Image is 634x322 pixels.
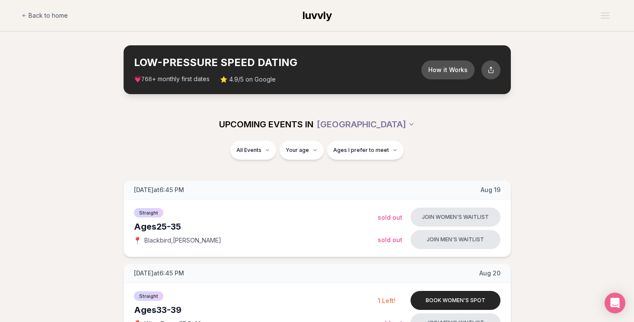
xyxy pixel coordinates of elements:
div: Ages 33-39 [134,304,378,316]
button: How it Works [421,60,475,79]
span: Sold Out [378,236,402,243]
span: 1 Left! [378,297,395,304]
span: Back to home [29,11,68,20]
button: Ages I prefer to meet [327,141,404,160]
span: Aug 19 [481,186,500,194]
span: [DATE] at 6:45 PM [134,269,184,278]
span: Your age [286,147,309,154]
button: Join women's waitlist [411,208,500,227]
button: Open menu [597,9,613,22]
button: All Events [230,141,276,160]
span: Aug 20 [479,269,500,278]
a: Back to home [22,7,68,24]
span: 💗 + monthly first dates [134,75,210,84]
span: Ages I prefer to meet [333,147,389,154]
button: Your age [280,141,324,160]
button: Book women's spot [411,291,500,310]
span: ⭐ 4.9/5 on Google [220,75,276,84]
div: Ages 25-35 [134,221,378,233]
div: Open Intercom Messenger [605,293,625,313]
button: Join men's waitlist [411,230,500,249]
h2: LOW-PRESSURE SPEED DATING [134,56,421,69]
span: All Events [236,147,261,154]
span: Sold Out [378,214,402,221]
span: Straight [134,291,163,301]
span: [DATE] at 6:45 PM [134,186,184,194]
button: [GEOGRAPHIC_DATA] [317,115,415,134]
span: 📍 [134,237,141,244]
span: Straight [134,208,163,218]
a: luvvly [303,9,332,22]
span: UPCOMING EVENTS IN [219,118,313,130]
span: Blackbird , [PERSON_NAME] [144,236,221,245]
span: 768 [141,76,152,83]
